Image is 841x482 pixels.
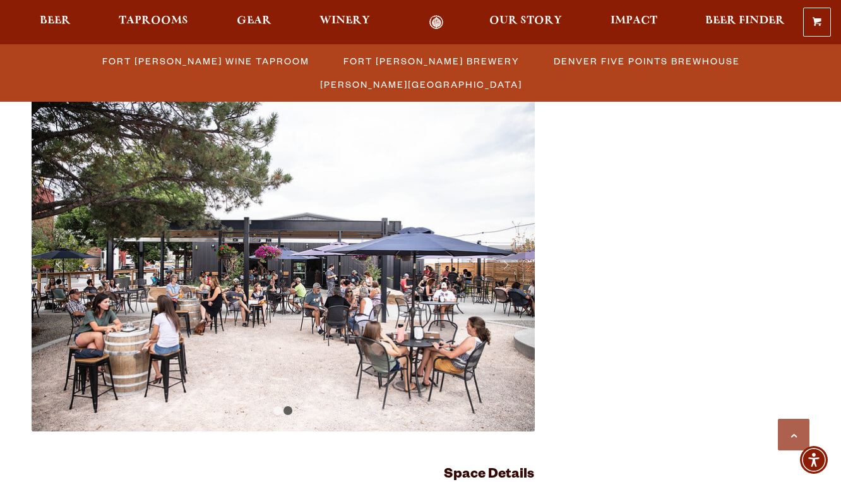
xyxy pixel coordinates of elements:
[110,15,196,30] a: Taprooms
[273,406,282,415] a: 1
[343,52,520,70] span: Fort [PERSON_NAME] Brewery
[705,16,785,26] span: Beer Finder
[119,16,188,26] span: Taprooms
[319,16,370,26] span: Winery
[102,52,309,70] span: Fort [PERSON_NAME] Wine Taproom
[283,406,292,415] a: 2
[800,446,828,474] div: Accessibility Menu
[611,16,657,26] span: Impact
[412,15,460,30] a: Odell Home
[546,52,746,70] a: Denver Five Points Brewhouse
[554,52,740,70] span: Denver Five Points Brewhouse
[32,15,79,30] a: Beer
[336,52,526,70] a: Fort [PERSON_NAME] Brewery
[481,15,570,30] a: Our Story
[237,16,271,26] span: Gear
[229,15,280,30] a: Gear
[320,75,522,93] span: [PERSON_NAME][GEOGRAPHIC_DATA]
[41,245,79,283] a: Previous
[313,75,528,93] a: [PERSON_NAME][GEOGRAPHIC_DATA]
[778,419,809,450] a: Scroll to top
[697,15,793,30] a: Beer Finder
[602,15,665,30] a: Impact
[489,16,562,26] span: Our Story
[32,96,535,431] img: 51353932589_05e0b15c40_c (1)
[40,16,71,26] span: Beer
[311,15,378,30] a: Winery
[95,52,316,70] a: Fort [PERSON_NAME] Wine Taproom
[487,245,525,283] a: Next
